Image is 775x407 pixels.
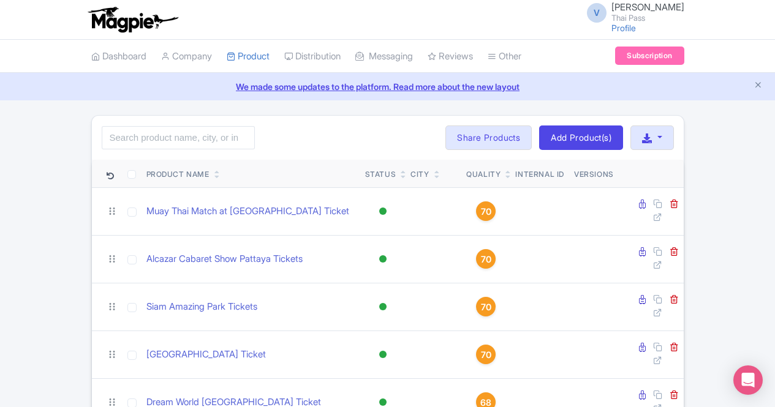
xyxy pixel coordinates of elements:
[355,40,413,73] a: Messaging
[377,298,389,316] div: Active
[611,14,684,22] small: Thai Pass
[7,80,768,93] a: We made some updates to the platform. Read more about the new layout
[539,125,623,150] a: Add Product(s)
[445,125,532,150] a: Share Products
[161,40,212,73] a: Company
[481,253,491,266] span: 70
[146,300,257,314] a: Siam Amazing Park Tickets
[85,6,180,33] img: logo-ab69f6fb50320c5b225c76a69d11143b.png
[410,169,429,180] div: City
[91,40,146,73] a: Dashboard
[481,301,491,314] span: 70
[377,203,389,220] div: Active
[466,297,505,316] a: 70
[227,40,270,73] a: Product
[510,160,569,188] th: Internal ID
[146,252,303,266] a: Alcazar Cabaret Show Pattaya Tickets
[488,40,521,73] a: Other
[146,169,210,180] div: Product Name
[428,40,473,73] a: Reviews
[466,345,505,364] a: 70
[481,348,491,362] span: 70
[466,249,505,269] a: 70
[615,47,684,65] a: Subscription
[611,1,684,13] span: [PERSON_NAME]
[377,346,389,364] div: Active
[754,79,763,93] button: Close announcement
[102,126,255,149] input: Search product name, city, or interal id
[580,2,684,22] a: V [PERSON_NAME] Thai Pass
[377,250,389,268] div: Active
[611,23,636,33] a: Profile
[587,3,607,23] span: V
[466,169,501,180] div: Quality
[466,201,505,221] a: 70
[365,169,396,180] div: Status
[481,205,491,218] span: 70
[146,204,349,218] a: Muay Thai Match at [GEOGRAPHIC_DATA] Ticket
[284,40,341,73] a: Distribution
[733,365,763,395] div: Open Intercom Messenger
[146,348,266,362] a: [GEOGRAPHIC_DATA] Ticket
[569,160,619,188] th: Versions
